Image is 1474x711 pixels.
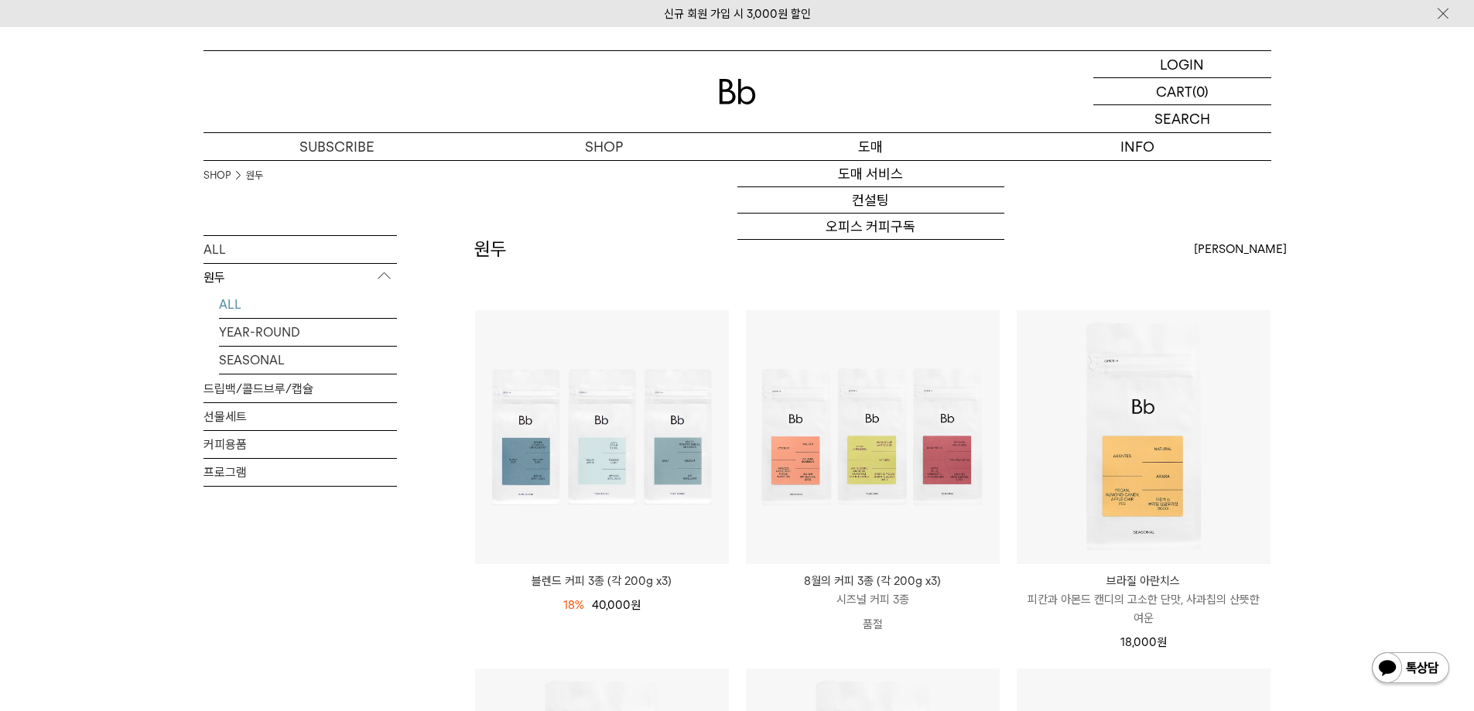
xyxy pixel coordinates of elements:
[203,168,231,183] a: SHOP
[746,310,1000,564] img: 8월의 커피 3종 (각 200g x3)
[1157,635,1167,649] span: 원
[203,459,397,486] a: 프로그램
[1017,590,1271,627] p: 피칸과 아몬드 캔디의 고소한 단맛, 사과칩의 산뜻한 여운
[746,590,1000,609] p: 시즈널 커피 3종
[203,431,397,458] a: 커피용품
[563,596,584,614] div: 18%
[737,187,1004,214] a: 컨설팅
[1194,240,1287,258] span: [PERSON_NAME]
[203,236,397,263] a: ALL
[746,609,1000,640] p: 품절
[475,572,729,590] a: 블렌드 커피 3종 (각 200g x3)
[1156,78,1192,104] p: CART
[1017,572,1271,590] p: 브라질 아란치스
[1160,51,1204,77] p: LOGIN
[474,236,507,262] h2: 원두
[737,161,1004,187] a: 도매 서비스
[203,403,397,430] a: 선물세트
[1120,635,1167,649] span: 18,000
[631,598,641,612] span: 원
[203,375,397,402] a: 드립백/콜드브루/캡슐
[719,79,756,104] img: 로고
[1004,133,1271,160] p: INFO
[1192,78,1209,104] p: (0)
[746,572,1000,609] a: 8월의 커피 3종 (각 200g x3) 시즈널 커피 3종
[1017,572,1271,627] a: 브라질 아란치스 피칸과 아몬드 캔디의 고소한 단맛, 사과칩의 산뜻한 여운
[219,291,397,318] a: ALL
[1093,78,1271,105] a: CART (0)
[475,310,729,564] img: 블렌드 커피 3종 (각 200g x3)
[1370,651,1451,688] img: 카카오톡 채널 1:1 채팅 버튼
[203,133,470,160] a: SUBSCRIBE
[1154,105,1210,132] p: SEARCH
[219,347,397,374] a: SEASONAL
[737,214,1004,240] a: 오피스 커피구독
[737,133,1004,160] p: 도매
[592,598,641,612] span: 40,000
[470,133,737,160] a: SHOP
[246,168,263,183] a: 원두
[664,7,811,21] a: 신규 회원 가입 시 3,000원 할인
[1093,51,1271,78] a: LOGIN
[219,319,397,346] a: YEAR-ROUND
[203,264,397,292] p: 원두
[1017,310,1271,564] img: 브라질 아란치스
[746,572,1000,590] p: 8월의 커피 3종 (각 200g x3)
